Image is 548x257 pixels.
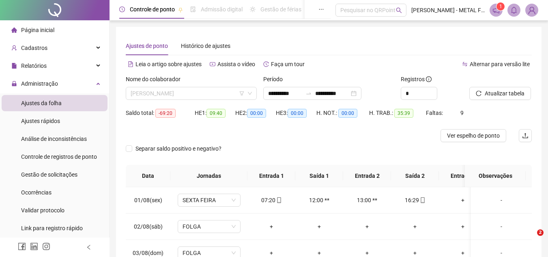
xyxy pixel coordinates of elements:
span: Alternar para versão lite [470,61,530,67]
span: Ajustes da folha [21,100,62,106]
div: - [477,222,525,231]
span: file-text [128,61,133,67]
div: + [254,222,289,231]
button: Ver espelho de ponto [441,129,506,142]
th: Saída 2 [391,165,439,187]
span: Faltas: [426,110,444,116]
span: Separar saldo positivo e negativo? [132,144,225,153]
th: Entrada 1 [247,165,295,187]
span: Histórico de ajustes [181,43,230,49]
span: Leia o artigo sobre ajustes [135,61,202,67]
th: Entrada 2 [343,165,391,187]
span: home [11,27,17,33]
th: Entrada 3 [439,165,487,187]
div: + [302,222,337,231]
span: 03/08(dom) [133,250,163,256]
div: + [445,222,480,231]
span: linkedin [30,242,38,251]
span: 35:39 [394,109,413,118]
span: 00:00 [338,109,357,118]
span: bell [510,6,518,14]
span: Ver espelho de ponto [447,131,500,140]
span: swap [462,61,468,67]
div: HE 2: [235,108,276,118]
label: Período [263,75,288,84]
span: to [305,90,312,97]
span: Controle de registros de ponto [21,153,97,160]
span: Gestão de férias [260,6,301,13]
span: ellipsis [318,6,324,12]
span: upload [522,132,529,139]
div: H. TRAB.: [369,108,426,118]
span: Admissão digital [201,6,243,13]
span: clock-circle [119,6,125,12]
div: - [477,196,525,205]
div: + [350,222,385,231]
span: lock [11,81,17,86]
div: HE 3: [276,108,316,118]
span: search [396,7,402,13]
span: 2 [537,229,544,236]
span: pushpin [178,7,183,12]
iframe: Intercom live chat [520,229,540,249]
span: reload [476,91,481,96]
span: Análise de inconsistências [21,136,87,142]
span: youtube [210,61,215,67]
div: + [445,196,480,205]
span: filter [239,91,244,96]
div: Saldo total: [126,108,195,118]
span: FOLGA [183,220,236,233]
span: left [86,244,92,250]
button: Atualizar tabela [469,87,531,100]
span: instagram [42,242,50,251]
span: [PERSON_NAME] - METAL FERRAZ COMERCIO DE METAIS [411,6,485,15]
span: Relatórios [21,63,47,69]
span: Página inicial [21,27,54,33]
span: Cadastros [21,45,47,51]
th: Observações [465,165,526,187]
span: Ocorrências [21,189,52,196]
span: 9 [460,110,464,116]
div: 16:29 [398,196,432,205]
span: SEXTA FEIRA [183,194,236,206]
span: 00:00 [288,109,307,118]
span: -69:20 [155,109,176,118]
span: 1 [499,4,502,9]
span: info-circle [426,76,432,82]
span: Ajustes rápidos [21,118,60,124]
span: Administração [21,80,58,87]
span: 02/08(sáb) [134,223,163,230]
span: user-add [11,45,17,51]
span: Observações [471,171,519,180]
span: Gestão de solicitações [21,171,77,178]
img: 25573 [526,4,538,16]
span: mobile [419,197,426,203]
th: Jornadas [170,165,247,187]
span: 09:40 [206,109,226,118]
span: VANDERLUCIO NILES SABINO [131,87,252,99]
span: Controle de ponto [130,6,175,13]
span: down [247,91,252,96]
div: HE 1: [195,108,235,118]
span: Assista o vídeo [217,61,255,67]
span: history [263,61,269,67]
span: notification [492,6,500,14]
span: Registros [401,75,432,84]
div: H. NOT.: [316,108,369,118]
span: Atualizar tabela [485,89,524,98]
span: 01/08(sex) [134,197,162,203]
span: swap-right [305,90,312,97]
th: Saída 1 [295,165,343,187]
div: + [398,222,432,231]
span: file [11,63,17,69]
span: Ajustes de ponto [126,43,168,49]
sup: 1 [496,2,505,11]
div: 07:20 [254,196,289,205]
span: Faça um tour [271,61,305,67]
span: file-done [190,6,196,12]
span: 00:00 [247,109,266,118]
span: Link para registro rápido [21,225,83,231]
th: Data [126,165,170,187]
span: facebook [18,242,26,251]
span: sun [250,6,256,12]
